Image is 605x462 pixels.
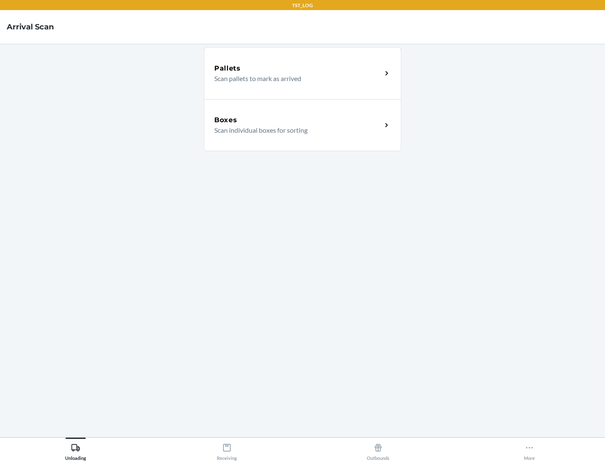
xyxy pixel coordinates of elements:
a: PalletsScan pallets to mark as arrived [204,47,401,99]
h5: Boxes [214,115,237,125]
h5: Pallets [214,63,241,73]
p: Scan pallets to mark as arrived [214,73,375,84]
h4: Arrival Scan [7,21,54,32]
p: TST_LOG [292,2,313,9]
button: Receiving [151,438,302,461]
div: More [524,440,535,461]
p: Scan individual boxes for sorting [214,125,375,135]
button: Outbounds [302,438,454,461]
div: Unloading [65,440,86,461]
div: Receiving [217,440,237,461]
a: BoxesScan individual boxes for sorting [204,99,401,151]
button: More [454,438,605,461]
div: Outbounds [367,440,389,461]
